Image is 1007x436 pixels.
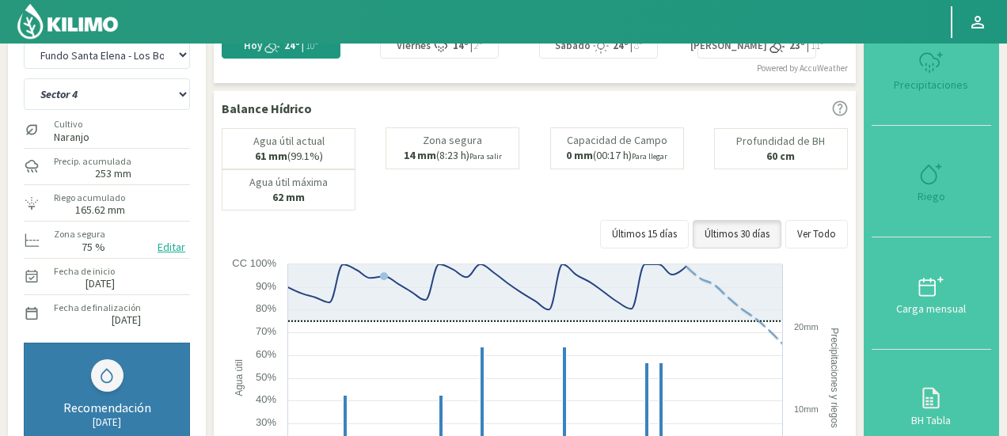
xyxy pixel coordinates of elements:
[829,328,840,428] text: Precipitaciones y riegos
[785,220,848,248] button: Ver Todo
[256,348,276,360] text: 60%
[112,315,141,325] label: [DATE]
[16,2,120,40] img: Kilimo
[75,205,125,215] label: 165.62 mm
[632,151,667,161] small: Para llegar
[256,393,276,405] text: 40%
[54,301,141,315] label: Fecha de finalización
[613,39,629,52] strong: 24º
[794,404,819,414] text: 10mm
[469,151,502,161] small: Para salir
[809,39,823,52] span: 11º
[95,169,131,179] label: 253 mm
[222,99,312,118] p: Balance Hídrico
[54,227,105,241] label: Zona segura
[404,148,436,162] b: 14 mm
[85,279,115,289] label: [DATE]
[690,39,767,53] span: [PERSON_NAME]
[256,280,276,292] text: 90%
[40,400,173,415] div: Recomendación
[256,325,276,337] text: 70%
[54,191,125,205] label: Riego acumulado
[736,135,825,147] p: Profundidad de BH
[232,257,276,269] text: CC 100%
[255,150,323,162] p: (99.1%)
[872,237,991,349] button: Carga mensual
[876,79,986,90] div: Precipitaciones
[789,39,805,52] strong: 23º
[234,359,245,396] text: Agua útil
[253,135,325,147] p: Agua útil actual
[766,149,795,163] b: 60 cm
[423,135,482,146] p: Zona segura
[244,39,262,53] span: Hoy
[757,62,848,75] div: Powered by AccuWeather
[82,242,105,252] label: 75 %
[566,150,667,162] p: (00:17 h)
[630,39,633,52] span: |
[256,416,276,428] text: 30%
[794,322,819,332] text: 20mm
[404,150,502,162] p: (8:23 h)
[249,176,328,188] p: Agua útil máxima
[284,39,300,52] strong: 24º
[876,303,986,314] div: Carga mensual
[54,154,131,169] label: Precip. acumulada
[54,117,89,131] label: Cultivo
[567,135,667,146] p: Capacidad de Campo
[470,39,473,52] span: |
[633,39,642,52] span: 8º
[255,149,287,163] b: 61 mm
[153,238,190,256] button: Editar
[302,39,304,52] span: |
[54,132,89,142] label: Naranjo
[256,371,276,383] text: 50%
[397,39,431,53] span: Viernes
[876,191,986,202] div: Riego
[40,415,173,429] div: [DATE]
[872,14,991,126] button: Precipitaciones
[453,39,469,52] strong: 14º
[54,264,115,279] label: Fecha de inicio
[872,126,991,237] button: Riego
[555,39,591,53] span: Sábado
[876,415,986,426] div: BH Tabla
[272,190,305,204] b: 62 mm
[693,220,781,248] button: Últimos 30 días
[473,39,482,52] span: 2º
[600,220,689,248] button: Últimos 15 días
[566,148,593,162] b: 0 mm
[304,39,318,52] span: 10º
[256,302,276,314] text: 80%
[807,39,809,52] span: |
